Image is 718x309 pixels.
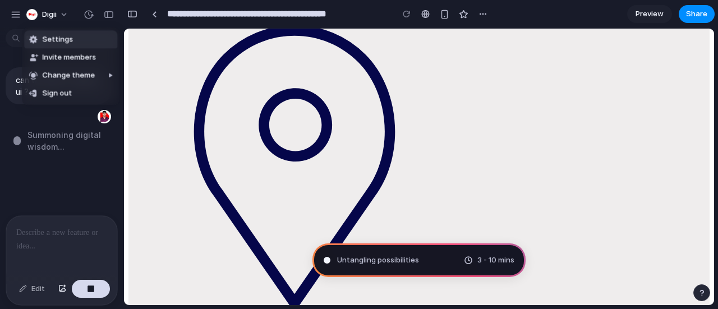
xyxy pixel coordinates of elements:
a: Book a venue [27,276,366,285]
span: Sign out [42,88,72,99]
span: Change theme [42,70,95,81]
span: Invite members [42,52,96,63]
span: Settings [42,34,73,45]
